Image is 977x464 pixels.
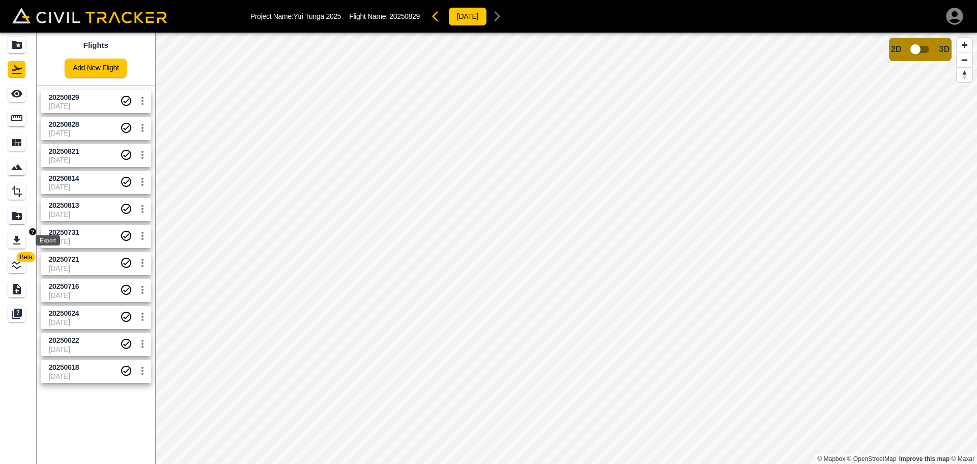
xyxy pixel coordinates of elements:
[389,12,420,20] span: 20250829
[817,455,845,462] a: Mapbox
[957,67,972,82] button: Reset bearing to north
[36,235,60,245] div: Export
[891,45,901,54] span: 2D
[448,7,487,26] button: [DATE]
[349,12,420,20] p: Flight Name:
[155,33,977,464] canvas: Map
[899,455,950,462] a: Map feedback
[250,12,341,20] p: Project Name: Ytri Tunga 2025
[957,52,972,67] button: Zoom out
[939,45,950,54] span: 3D
[12,8,167,23] img: Civil Tracker
[951,455,974,462] a: Maxar
[847,455,897,462] a: OpenStreetMap
[957,38,972,52] button: Zoom in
